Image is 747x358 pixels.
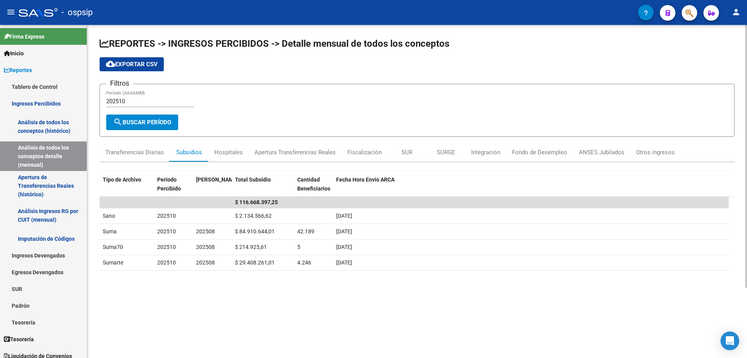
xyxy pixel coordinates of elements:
div: SUR [402,148,412,157]
span: $ 84.910.644,01 [235,228,275,235]
span: [PERSON_NAME] [196,176,238,183]
div: Fondo de Desempleo [512,148,567,157]
span: 202510 [157,259,176,266]
span: Tesorería [4,335,34,344]
span: 202508 [196,228,215,235]
span: [DATE] [336,228,352,235]
span: $ 214.925,61 [235,244,267,250]
div: ANSES Jubilados [579,148,624,157]
div: Otros ingresos [636,148,675,157]
span: 202508 [196,259,215,266]
mat-icon: search [113,117,123,127]
h3: Filtros [106,78,133,89]
datatable-header-cell: Total Subsidio [232,171,294,206]
span: Cantidad Beneficiarios [297,176,330,192]
span: Reportes [4,66,32,74]
div: SURGE [437,148,455,157]
mat-icon: person [731,7,741,17]
span: Fecha Hora Envío ARCA [336,176,395,183]
datatable-header-cell: Cantidad Beneficiarios [294,171,333,206]
button: Buscar Período [106,115,178,130]
div: Integración [471,148,500,157]
span: 202510 [157,244,176,250]
div: Apertura Transferencias Reales [254,148,336,157]
datatable-header-cell: Fecha Hora Envío ARCA [333,171,729,206]
span: Período Percibido [157,176,181,192]
span: Buscar Período [113,119,171,126]
span: [DATE] [336,213,352,219]
span: $ 116.668.397,25 [235,199,278,205]
span: Sano [103,213,115,219]
span: Total Subsidio [235,176,271,183]
span: Suma [103,228,117,235]
div: Open Intercom Messenger [721,332,739,350]
span: $ 2.134.566,62 [235,213,272,219]
datatable-header-cell: Período Percibido [154,171,193,206]
div: Hospitales [214,148,243,157]
span: 4.246 [297,259,311,266]
span: 202510 [157,228,176,235]
span: Sumarte [103,259,123,266]
span: [DATE] [336,244,352,250]
span: Inicio [4,49,24,58]
span: 202510 [157,213,176,219]
mat-icon: menu [6,7,16,17]
button: Exportar CSV [100,57,164,71]
span: Suma70 [103,244,123,250]
span: Firma Express [4,32,44,41]
span: - ospsip [61,4,93,21]
span: 42.189 [297,228,314,235]
span: 202508 [196,244,215,250]
div: Subsidios [176,148,202,157]
div: Fiscalización [347,148,382,157]
datatable-header-cell: Período Devengado [193,171,232,206]
span: [DATE] [336,259,352,266]
datatable-header-cell: Tipo de Archivo [100,171,154,206]
span: Tipo de Archivo [103,176,141,183]
span: REPORTES -> INGRESOS PERCIBIDOS -> Detalle mensual de todos los conceptos [100,38,449,49]
span: $ 29.408.261,01 [235,259,275,266]
mat-icon: cloud_download [106,59,115,69]
span: Exportar CSV [106,61,158,68]
div: Transferencias Diarias [105,148,164,157]
span: 5 [297,244,300,250]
